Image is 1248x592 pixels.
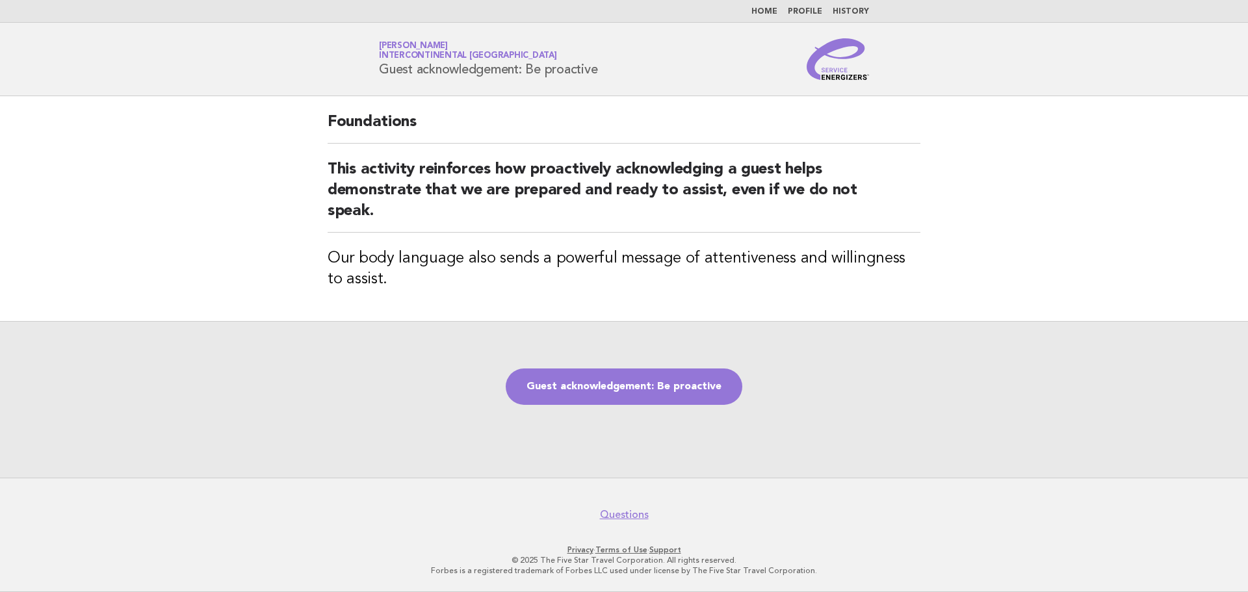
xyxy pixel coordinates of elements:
[379,42,597,76] h1: Guest acknowledgement: Be proactive
[328,248,920,290] h3: Our body language also sends a powerful message of attentiveness and willingness to assist.
[807,38,869,80] img: Service Energizers
[788,8,822,16] a: Profile
[649,545,681,554] a: Support
[226,545,1022,555] p: · ·
[226,555,1022,565] p: © 2025 The Five Star Travel Corporation. All rights reserved.
[751,8,777,16] a: Home
[328,112,920,144] h2: Foundations
[379,42,557,60] a: [PERSON_NAME]InterContinental [GEOGRAPHIC_DATA]
[506,368,742,405] a: Guest acknowledgement: Be proactive
[600,508,649,521] a: Questions
[226,565,1022,576] p: Forbes is a registered trademark of Forbes LLC used under license by The Five Star Travel Corpora...
[833,8,869,16] a: History
[567,545,593,554] a: Privacy
[379,52,557,60] span: InterContinental [GEOGRAPHIC_DATA]
[595,545,647,554] a: Terms of Use
[328,159,920,233] h2: This activity reinforces how proactively acknowledging a guest helps demonstrate that we are prep...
